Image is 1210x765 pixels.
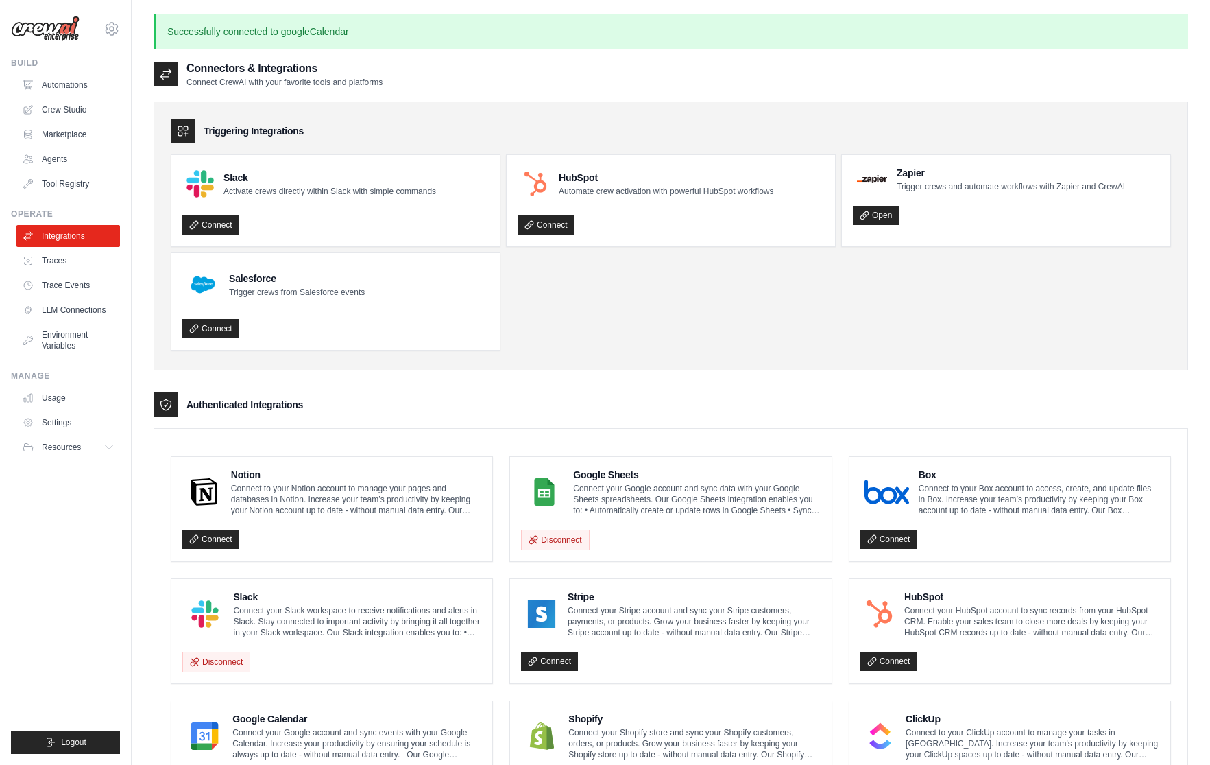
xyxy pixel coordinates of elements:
img: HubSpot Logo [864,600,895,628]
p: Connect your Google account and sync events with your Google Calendar. Increase your productivity... [232,727,481,760]
a: Connect [182,530,239,549]
p: Connect your Google account and sync data with your Google Sheets spreadsheets. Our Google Sheets... [573,483,820,516]
img: Google Sheets Logo [525,478,564,506]
p: Trigger crews and automate workflows with Zapier and CrewAI [897,181,1125,192]
a: Connect [860,652,917,671]
a: Integrations [16,225,120,247]
img: HubSpot Logo [522,170,549,198]
a: Connect [521,652,578,671]
a: Connect [182,319,239,338]
img: Slack Logo [186,600,223,628]
h3: Authenticated Integrations [186,398,303,412]
img: Google Calendar Logo [186,722,223,750]
img: Logo [11,16,80,42]
a: Agents [16,148,120,170]
div: Build [11,58,120,69]
span: Logout [61,737,86,748]
p: Connect CrewAI with your favorite tools and platforms [186,77,383,88]
h4: HubSpot [904,590,1159,604]
p: Connect to your Box account to access, create, and update files in Box. Increase your team’s prod... [919,483,1159,516]
img: Box Logo [864,478,909,506]
h4: Salesforce [229,272,365,285]
a: Usage [16,387,120,409]
button: Disconnect [182,652,250,672]
button: Disconnect [521,530,589,550]
h4: Slack [223,171,436,185]
img: Salesforce Logo [186,268,219,301]
h4: ClickUp [906,712,1159,726]
a: Traces [16,250,120,272]
a: Settings [16,412,120,434]
h2: Connectors & Integrations [186,60,383,77]
button: Logout [11,731,120,754]
a: Marketplace [16,123,120,145]
p: Successfully connected to googleCalendar [154,14,1188,49]
a: Open [853,206,899,225]
h4: HubSpot [559,171,773,185]
button: Resources [16,436,120,458]
p: Automate crew activation with powerful HubSpot workflows [559,186,773,197]
p: Activate crews directly within Slack with simple commands [223,186,436,197]
p: Connect your Shopify store and sync your Shopify customers, orders, or products. Grow your busine... [568,727,820,760]
h4: Slack [233,590,481,604]
a: Automations [16,74,120,96]
a: Environment Variables [16,324,120,357]
div: Operate [11,209,120,220]
img: Notion Logo [186,478,221,506]
span: Resources [42,442,81,453]
h4: Box [919,468,1159,482]
a: Connect [182,215,239,235]
a: Connect [518,215,574,235]
img: Shopify Logo [525,722,559,750]
h4: Stripe [568,590,821,604]
div: Manage [11,370,120,381]
img: Zapier Logo [857,175,887,183]
p: Connect to your Notion account to manage your pages and databases in Notion. Increase your team’s... [231,483,482,516]
p: Connect your Stripe account and sync your Stripe customers, payments, or products. Grow your busi... [568,605,821,638]
a: Tool Registry [16,173,120,195]
a: LLM Connections [16,299,120,321]
p: Connect your Slack workspace to receive notifications and alerts in Slack. Stay connected to impo... [233,605,481,638]
h4: Google Calendar [232,712,481,726]
h4: Shopify [568,712,820,726]
p: Trigger crews from Salesforce events [229,287,365,298]
p: Connect to your ClickUp account to manage your tasks in [GEOGRAPHIC_DATA]. Increase your team’s p... [906,727,1159,760]
h4: Notion [231,468,482,482]
h3: Triggering Integrations [204,124,304,138]
h4: Google Sheets [573,468,820,482]
h4: Zapier [897,166,1125,180]
p: Connect your HubSpot account to sync records from your HubSpot CRM. Enable your sales team to clo... [904,605,1159,638]
a: Crew Studio [16,99,120,121]
img: Stripe Logo [525,600,558,628]
img: Slack Logo [186,170,214,198]
a: Connect [860,530,917,549]
a: Trace Events [16,274,120,296]
img: ClickUp Logo [864,722,896,750]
